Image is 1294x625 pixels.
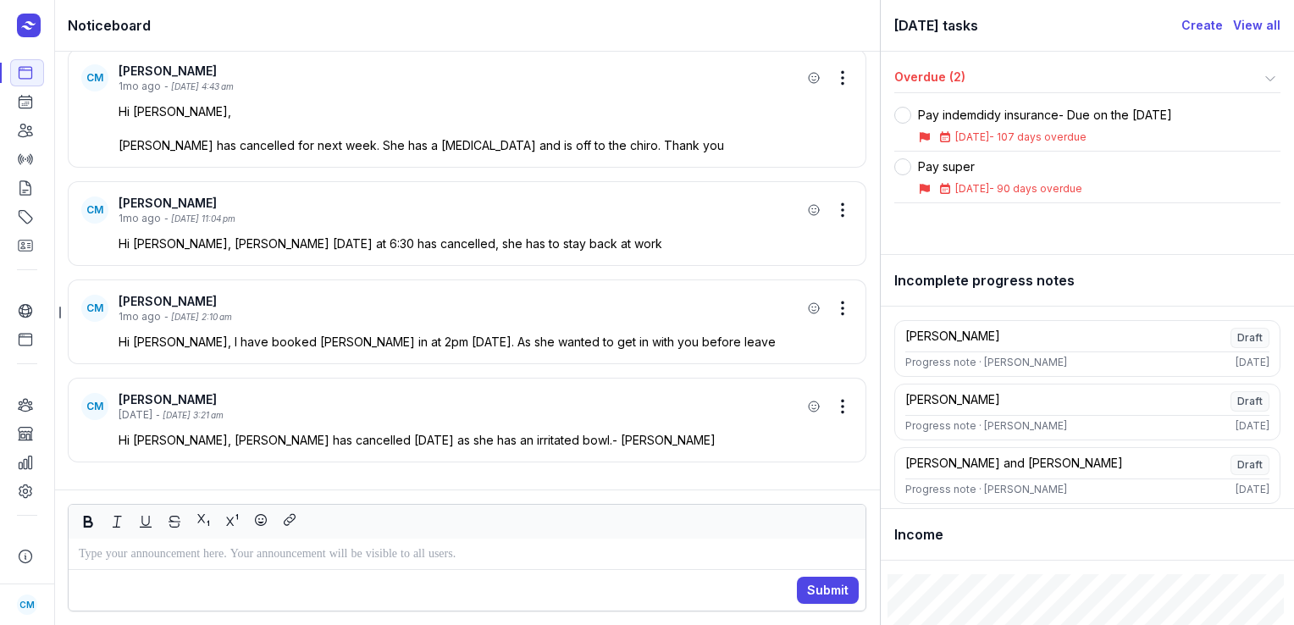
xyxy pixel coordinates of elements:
div: [PERSON_NAME] [119,63,802,80]
div: Pay super [918,158,1082,175]
div: Progress note · [PERSON_NAME] [905,356,1067,369]
span: [DATE] [955,182,989,195]
div: Progress note · [PERSON_NAME] [905,483,1067,496]
div: [DATE] tasks [894,14,1181,37]
a: [PERSON_NAME] and [PERSON_NAME]DraftProgress note · [PERSON_NAME][DATE] [894,447,1280,504]
div: Overdue (2) [894,69,1260,89]
p: Hi [PERSON_NAME], [119,103,853,120]
p: Hi [PERSON_NAME], I have booked [PERSON_NAME] in at 2pm [DATE]. As she wanted to get in with you ... [119,334,853,351]
span: Draft [1230,328,1269,348]
a: [PERSON_NAME]DraftProgress note · [PERSON_NAME][DATE] [894,320,1280,377]
div: [DATE] [1236,483,1269,496]
div: [PERSON_NAME] [119,391,802,408]
span: CM [86,400,103,413]
div: 1mo ago [119,310,161,324]
span: CM [86,203,103,217]
div: - [DATE] 11:04 pm [164,213,235,225]
div: Pay indemdidy insurance- Due on the [DATE] [918,107,1172,124]
p: Hi [PERSON_NAME], [PERSON_NAME] has cancelled [DATE] as she has an irritated bowl.- [PERSON_NAME] [119,432,853,449]
div: Income [881,509,1294,561]
span: CM [86,301,103,315]
a: View all [1233,15,1280,36]
span: Submit [807,580,849,600]
div: - [DATE] 3:21 am [156,409,224,422]
span: CM [86,71,103,85]
div: 1mo ago [119,212,161,225]
div: [PERSON_NAME] [905,328,1000,348]
a: [PERSON_NAME]DraftProgress note · [PERSON_NAME][DATE] [894,384,1280,440]
span: Draft [1230,455,1269,475]
div: [PERSON_NAME] [119,293,802,310]
span: - 107 days overdue [989,130,1087,143]
div: [PERSON_NAME] [119,195,802,212]
button: Submit [797,577,859,604]
div: [DATE] [119,408,152,422]
span: - 90 days overdue [989,182,1082,195]
div: - [DATE] 4:43 am [164,80,234,93]
div: - [DATE] 2:10 am [164,311,232,324]
a: Create [1181,15,1223,36]
p: Hi [PERSON_NAME], [PERSON_NAME] [DATE] at 6:30 has cancelled, she has to stay back at work [119,235,853,252]
div: Progress note · [PERSON_NAME] [905,419,1067,433]
div: [PERSON_NAME] and [PERSON_NAME] [905,455,1123,475]
div: Incomplete progress notes [881,255,1294,307]
span: CM [19,595,35,615]
span: Draft [1230,391,1269,412]
div: [DATE] [1236,356,1269,369]
div: [DATE] [1236,419,1269,433]
div: 1mo ago [119,80,161,93]
div: [PERSON_NAME] [905,391,1000,412]
span: [DATE] [955,130,989,143]
p: [PERSON_NAME] has cancelled for next week. She has a [MEDICAL_DATA] and is off to the chiro. Than... [119,137,853,154]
